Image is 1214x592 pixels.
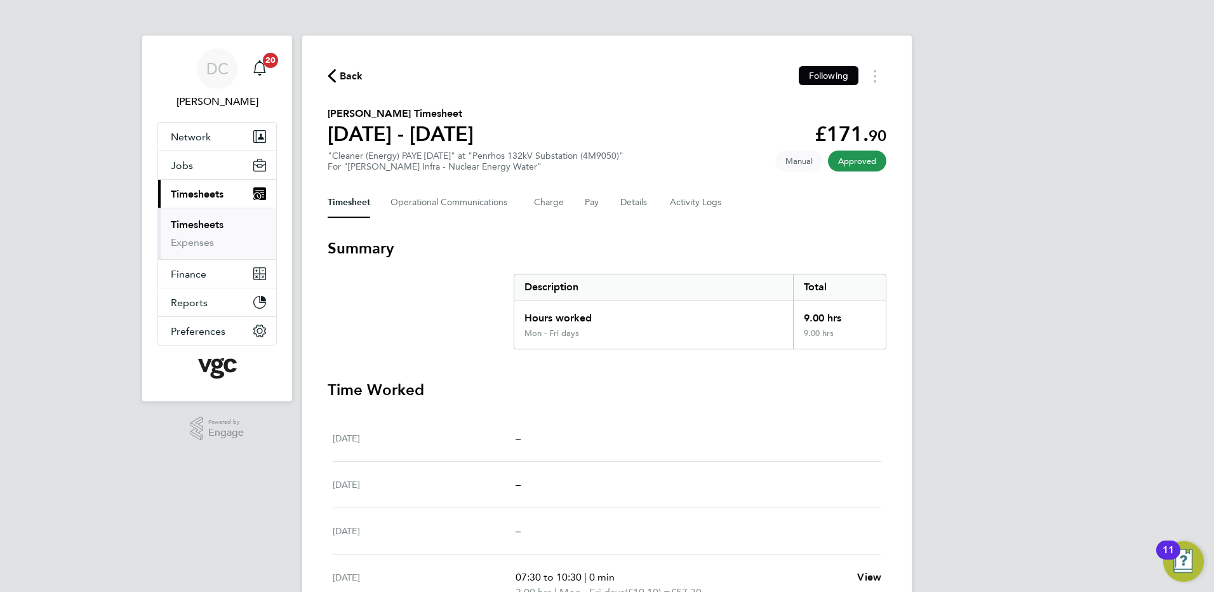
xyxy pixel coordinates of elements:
[328,151,624,172] div: "Cleaner (Energy) PAYE [DATE]" at "Penrhos 132kV Substation (4M9050)"
[585,187,600,218] button: Pay
[775,151,823,172] span: This timesheet was manually created.
[793,328,886,349] div: 9.00 hrs
[158,317,276,345] button: Preferences
[171,236,214,248] a: Expenses
[620,187,650,218] button: Details
[206,60,229,77] span: DC
[524,328,579,339] div: Mon - Fri days
[208,417,244,427] span: Powered by
[171,159,193,172] span: Jobs
[157,48,277,109] a: DC[PERSON_NAME]
[328,68,363,84] button: Back
[828,151,886,172] span: This timesheet has been approved.
[328,121,474,147] h1: [DATE] - [DATE]
[171,219,223,231] a: Timesheets
[514,300,793,328] div: Hours worked
[158,260,276,288] button: Finance
[328,187,370,218] button: Timesheet
[263,53,278,68] span: 20
[328,380,886,400] h3: Time Worked
[171,325,225,337] span: Preferences
[857,571,881,583] span: View
[516,571,582,583] span: 07:30 to 10:30
[333,431,516,446] div: [DATE]
[516,432,521,444] span: –
[670,187,723,218] button: Activity Logs
[158,180,276,208] button: Timesheets
[157,358,277,379] a: Go to home page
[333,523,516,539] div: [DATE]
[208,427,244,438] span: Engage
[171,188,223,200] span: Timesheets
[158,123,276,151] button: Network
[516,478,521,490] span: –
[516,525,521,537] span: –
[328,238,886,259] h3: Summary
[333,477,516,492] div: [DATE]
[171,268,206,280] span: Finance
[390,187,514,218] button: Operational Communications
[815,122,886,146] app-decimal: £171.
[864,66,886,86] button: Timesheets Menu
[158,208,276,259] div: Timesheets
[799,66,858,85] button: Following
[589,571,615,583] span: 0 min
[869,126,886,145] span: 90
[340,69,363,84] span: Back
[328,161,624,172] div: For "[PERSON_NAME] Infra - Nuclear Energy Water"
[158,288,276,316] button: Reports
[157,94,277,109] span: Danny Carr
[142,36,292,401] nav: Main navigation
[857,570,881,585] a: View
[793,300,886,328] div: 9.00 hrs
[198,358,237,379] img: vgcgroup-logo-retina.png
[328,106,474,121] h2: [PERSON_NAME] Timesheet
[809,70,848,81] span: Following
[171,297,208,309] span: Reports
[514,274,793,300] div: Description
[190,417,244,441] a: Powered byEngage
[1163,541,1204,582] button: Open Resource Center, 11 new notifications
[247,48,272,89] a: 20
[534,187,564,218] button: Charge
[171,131,211,143] span: Network
[514,274,886,349] div: Summary
[1163,550,1174,567] div: 11
[584,571,587,583] span: |
[793,274,886,300] div: Total
[158,151,276,179] button: Jobs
